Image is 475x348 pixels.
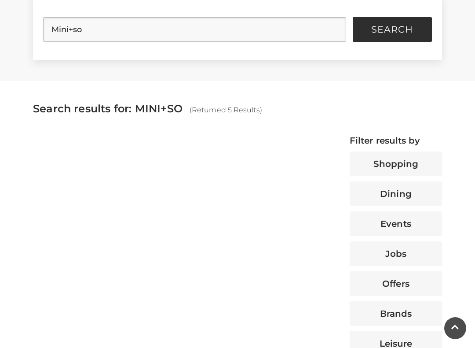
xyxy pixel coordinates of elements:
[350,241,442,266] button: Jobs
[190,106,262,114] span: (Returned 5 Results)
[353,17,432,42] button: Search
[350,211,442,236] button: Events
[43,17,346,42] input: Search Site
[371,25,413,34] span: Search
[350,301,442,326] button: Brands
[350,135,442,146] h4: Filter results by
[33,102,183,115] span: Search results for: MINI+SO
[350,181,442,206] button: Dining
[350,152,442,176] button: Shopping
[350,271,442,296] button: Offers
